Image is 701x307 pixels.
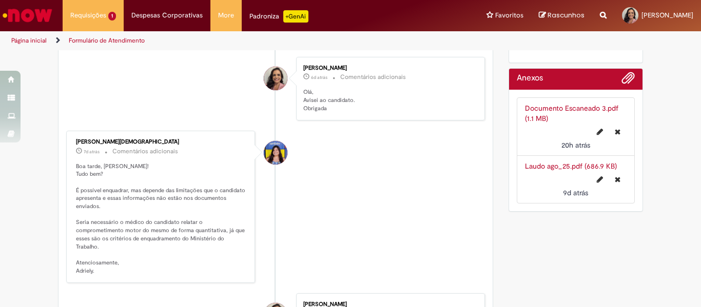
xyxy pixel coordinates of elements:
span: Requisições [70,10,106,21]
div: [PERSON_NAME] [303,65,474,71]
a: Laudo ago_25.pdf (686.9 KB) [525,161,617,171]
div: [PERSON_NAME][DEMOGRAPHIC_DATA] [76,139,247,145]
div: Padroniza [249,10,308,23]
div: Adriely Da Silva Evangelista [264,141,287,165]
p: Olá, Avisei ao candidato. Obrigada [303,88,474,112]
span: Despesas Corporativas [131,10,203,21]
p: Boa tarde, [PERSON_NAME]! Tudo bem? É possível enquadrar, mas depende das limitações que o candid... [76,162,247,275]
time: 24/09/2025 16:02:52 [311,74,327,80]
span: Rascunhos [548,10,585,20]
time: 23/09/2025 14:49:56 [84,149,100,155]
img: ServiceNow [1,5,54,26]
time: 22/09/2025 11:32:33 [563,188,588,197]
h2: Anexos [517,74,543,83]
span: 20h atrás [561,140,590,150]
time: 29/09/2025 16:46:58 [561,140,590,150]
span: More [218,10,234,21]
span: 7d atrás [84,149,100,155]
button: Editar nome de arquivo Documento Escaneado 3.pdf [591,124,609,140]
span: Favoritos [495,10,523,21]
div: Aline VelosoCunhaMarcosTeixeira [264,67,287,90]
small: Comentários adicionais [340,73,406,81]
span: 6d atrás [311,74,327,80]
p: +GenAi [283,10,308,23]
span: [PERSON_NAME] [641,11,693,19]
button: Excluir Laudo ago_25.pdf [609,171,627,188]
ul: Trilhas de página [8,31,460,50]
small: Comentários adicionais [112,147,178,156]
a: Formulário de Atendimento [69,36,145,45]
button: Editar nome de arquivo Laudo ago_25.pdf [591,171,609,188]
a: Rascunhos [539,11,585,21]
a: Página inicial [11,36,47,45]
span: 9d atrás [563,188,588,197]
span: 1 [108,12,116,21]
a: Documento Escaneado 3.pdf (1.1 MB) [525,104,618,123]
button: Excluir Documento Escaneado 3.pdf [609,124,627,140]
button: Adicionar anexos [621,71,635,90]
